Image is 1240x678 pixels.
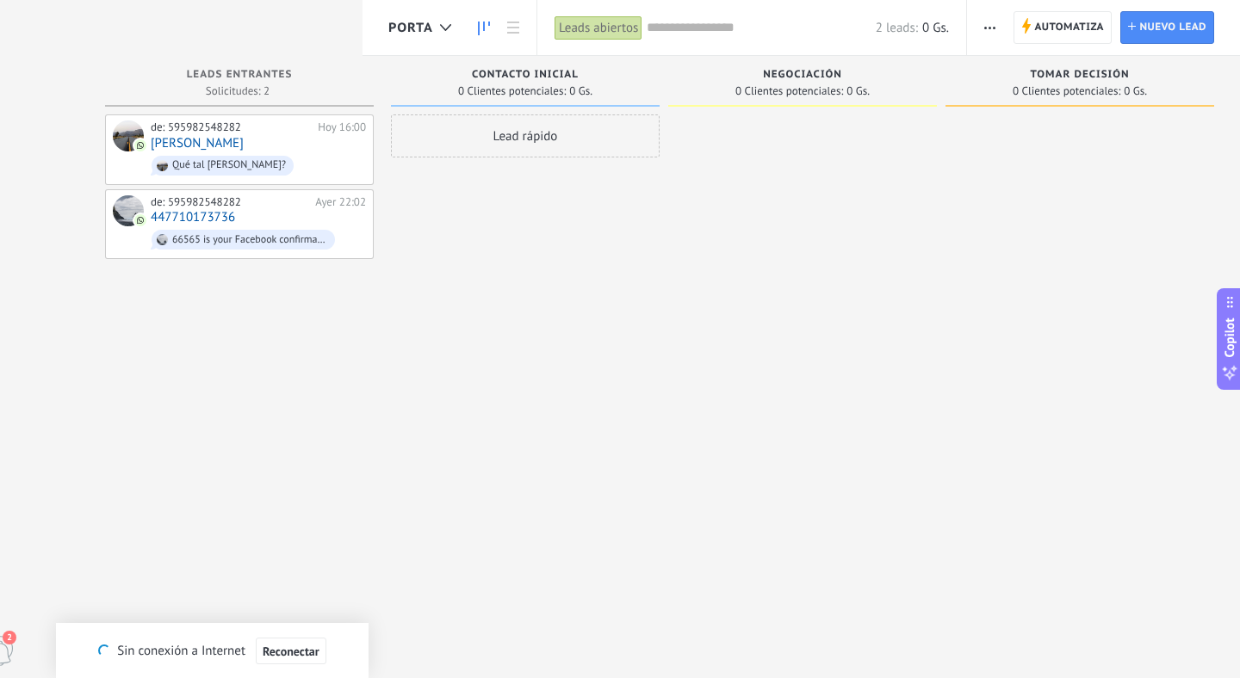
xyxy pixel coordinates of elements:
span: 0 Clientes potenciales: [735,86,843,96]
span: 0 Gs. [1124,86,1147,96]
span: Nuevo lead [1139,12,1206,43]
div: Qué tal [PERSON_NAME]? [172,159,286,171]
div: Ayer 22:02 [315,195,366,209]
span: Negociación [763,69,842,81]
div: Leads Entrantes [114,69,365,83]
span: Tomar decisión [1030,69,1129,81]
span: Solicitudes: 2 [206,86,270,96]
span: Contacto inicial [472,69,579,81]
span: 2 [3,631,16,644]
div: Tomar decisión [954,69,1206,83]
a: Automatiza [1014,11,1112,44]
span: 0 Clientes potenciales: [458,86,566,96]
span: Leads Entrantes [187,69,293,81]
span: 0 Clientes potenciales: [1013,86,1120,96]
span: 0 Gs. [922,20,949,36]
div: de: 595982548282 [151,120,312,134]
a: [PERSON_NAME] [151,136,244,151]
div: Lead rápido [391,114,660,157]
img: com.amocrm.amocrmwa.svg [134,214,146,226]
div: Sin conexión a Internet [98,637,325,665]
span: Copilot [1222,318,1238,358]
div: 447710173736 [113,195,144,226]
button: Reconectar [256,638,326,665]
div: Negociación [677,69,928,83]
a: 447710173736 [151,210,235,225]
div: Josefina Gorostiaga [113,120,144,151]
span: 0 Gs. [846,86,870,96]
a: Nuevo lead [1120,11,1214,44]
span: PORTA [388,20,433,36]
div: Leads abiertos [555,15,642,40]
div: de: 595982548282 [151,195,309,209]
div: 66565 is your Facebook confirmation code [172,234,327,246]
div: Contacto inicial [400,69,651,83]
span: 2 leads: [876,20,918,36]
span: 0 Gs. [569,86,592,96]
div: Hoy 16:00 [318,120,366,134]
img: com.amocrm.amocrmwa.svg [134,139,146,151]
span: Reconectar [263,645,319,657]
span: Automatiza [1034,12,1104,43]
